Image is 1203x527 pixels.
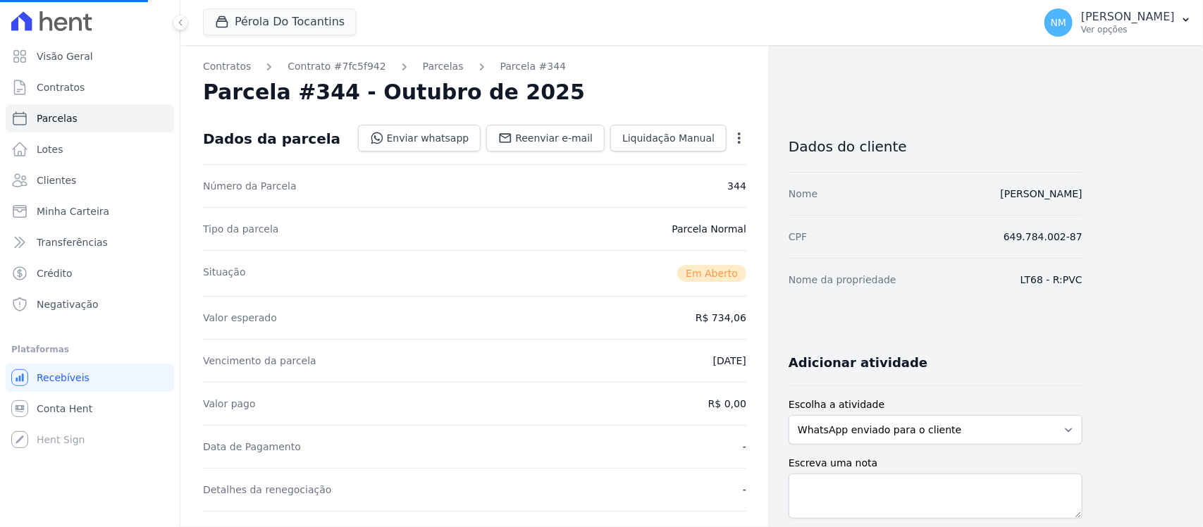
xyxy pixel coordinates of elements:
a: Lotes [6,135,174,163]
a: [PERSON_NAME] [1001,188,1082,199]
dt: Nome [789,187,818,201]
span: Recebíveis [37,371,90,385]
dt: Tipo da parcela [203,222,279,236]
a: Parcela #344 [500,59,567,74]
a: Recebíveis [6,364,174,392]
dt: Detalhes da renegociação [203,483,332,497]
span: Minha Carteira [37,204,109,218]
label: Escreva uma nota [789,456,1082,471]
span: Liquidação Manual [622,131,715,145]
dd: 649.784.002-87 [1004,230,1082,244]
a: Crédito [6,259,174,287]
a: Visão Geral [6,42,174,70]
a: Reenviar e-mail [486,125,605,151]
span: NM [1051,18,1067,27]
h3: Adicionar atividade [789,354,927,371]
dt: Situação [203,265,246,282]
dt: CPF [789,230,807,244]
span: Transferências [37,235,108,249]
dt: Número da Parcela [203,179,297,193]
dd: R$ 0,00 [708,397,746,411]
nav: Breadcrumb [203,59,746,74]
h3: Dados do cliente [789,138,1082,155]
a: Liquidação Manual [610,125,727,151]
dd: R$ 734,06 [696,311,746,325]
dd: 344 [727,179,746,193]
button: NM [PERSON_NAME] Ver opções [1033,3,1203,42]
dt: Nome da propriedade [789,273,896,287]
a: Parcelas [6,104,174,132]
p: [PERSON_NAME] [1081,10,1175,24]
a: Negativação [6,290,174,318]
a: Parcelas [423,59,464,74]
dd: Parcela Normal [672,222,746,236]
a: Contratos [203,59,251,74]
a: Conta Hent [6,395,174,423]
span: Negativação [37,297,99,311]
span: Clientes [37,173,76,187]
dd: LT68 - R:PVC [1020,273,1082,287]
div: Dados da parcela [203,130,340,147]
a: Contrato #7fc5f942 [288,59,385,74]
button: Pérola Do Tocantins [203,8,357,35]
span: Contratos [37,80,85,94]
div: Plataformas [11,341,168,358]
dt: Valor pago [203,397,256,411]
a: Enviar whatsapp [358,125,481,151]
span: Reenviar e-mail [515,131,593,145]
a: Contratos [6,73,174,101]
p: Ver opções [1081,24,1175,35]
a: Clientes [6,166,174,194]
span: Parcelas [37,111,78,125]
dt: Vencimento da parcela [203,354,316,368]
span: Conta Hent [37,402,92,416]
dt: Data de Pagamento [203,440,301,454]
dt: Valor esperado [203,311,277,325]
dd: [DATE] [713,354,746,368]
span: Crédito [37,266,73,280]
span: Visão Geral [37,49,93,63]
h2: Parcela #344 - Outubro de 2025 [203,80,585,105]
label: Escolha a atividade [789,397,1082,412]
span: Lotes [37,142,63,156]
dd: - [743,440,746,454]
a: Transferências [6,228,174,256]
a: Minha Carteira [6,197,174,225]
span: Em Aberto [677,265,746,282]
dd: - [743,483,746,497]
